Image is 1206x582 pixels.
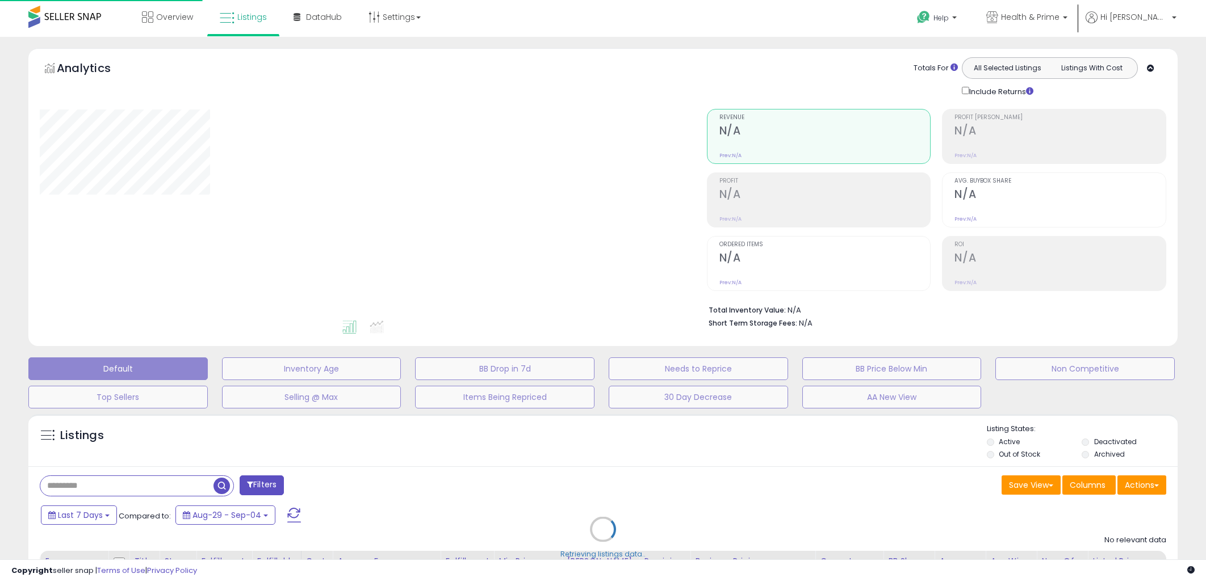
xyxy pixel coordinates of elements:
button: Items Being Repriced [415,386,594,408]
h2: N/A [954,251,1166,267]
small: Prev: N/A [719,152,742,159]
button: 30 Day Decrease [609,386,788,408]
a: Help [908,2,968,37]
span: Ordered Items [719,242,931,248]
button: Listings With Cost [1049,61,1134,75]
button: BB Drop in 7d [415,357,594,380]
button: BB Price Below Min [802,357,982,380]
b: Short Term Storage Fees: [709,318,797,328]
small: Prev: N/A [954,152,977,159]
strong: Copyright [11,565,53,576]
a: Hi [PERSON_NAME] [1086,11,1176,37]
span: Profit [PERSON_NAME] [954,115,1166,121]
span: Revenue [719,115,931,121]
span: Profit [719,178,931,184]
span: Help [933,13,949,23]
span: Listings [237,11,267,23]
button: All Selected Listings [965,61,1050,75]
button: Selling @ Max [222,386,401,408]
li: N/A [709,302,1158,316]
span: Overview [156,11,193,23]
small: Prev: N/A [719,279,742,286]
small: Prev: N/A [954,279,977,286]
button: AA New View [802,386,982,408]
small: Prev: N/A [954,216,977,222]
button: Needs to Reprice [609,357,788,380]
i: Get Help [916,10,931,24]
span: ROI [954,242,1166,248]
h2: N/A [954,124,1166,140]
span: Avg. Buybox Share [954,178,1166,184]
h2: N/A [719,251,931,267]
h2: N/A [719,188,931,203]
h2: N/A [719,124,931,140]
button: Default [28,357,208,380]
div: Totals For [914,63,958,74]
h5: Analytics [57,60,133,79]
span: Health & Prime [1001,11,1060,23]
button: Non Competitive [995,357,1175,380]
small: Prev: N/A [719,216,742,222]
span: DataHub [306,11,342,23]
div: seller snap | | [11,566,197,576]
div: Retrieving listings data.. [560,549,646,559]
span: Hi [PERSON_NAME] [1100,11,1169,23]
b: Total Inventory Value: [709,305,786,315]
div: Include Returns [953,85,1047,98]
button: Inventory Age [222,357,401,380]
h2: N/A [954,188,1166,203]
span: N/A [799,318,813,328]
button: Top Sellers [28,386,208,408]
